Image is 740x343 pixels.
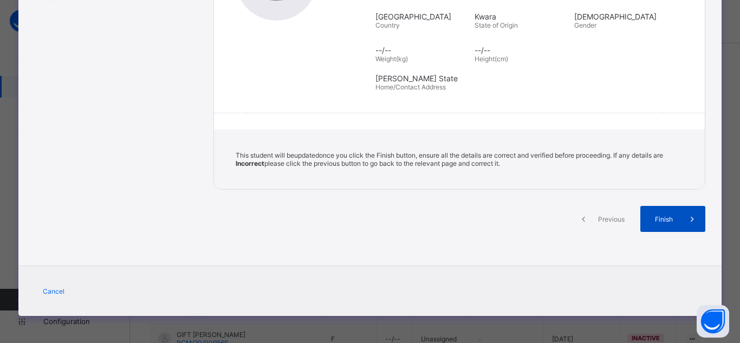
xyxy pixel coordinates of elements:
[43,287,64,295] span: Cancel
[574,12,668,21] span: [DEMOGRAPHIC_DATA]
[574,21,596,29] span: Gender
[475,55,508,63] span: Height(cm)
[697,305,729,338] button: Open asap
[375,83,446,91] span: Home/Contact Address
[475,12,568,21] span: Kwara
[648,215,679,223] span: Finish
[375,46,469,55] span: --/--
[475,46,568,55] span: --/--
[236,151,663,167] span: This student will be updated once you click the Finish button, ensure all the details are correct...
[236,159,264,167] b: Incorrect
[375,74,689,83] span: [PERSON_NAME] State
[375,21,400,29] span: Country
[475,21,518,29] span: State of Origin
[596,215,626,223] span: Previous
[375,55,408,63] span: Weight(kg)
[375,12,469,21] span: [GEOGRAPHIC_DATA]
